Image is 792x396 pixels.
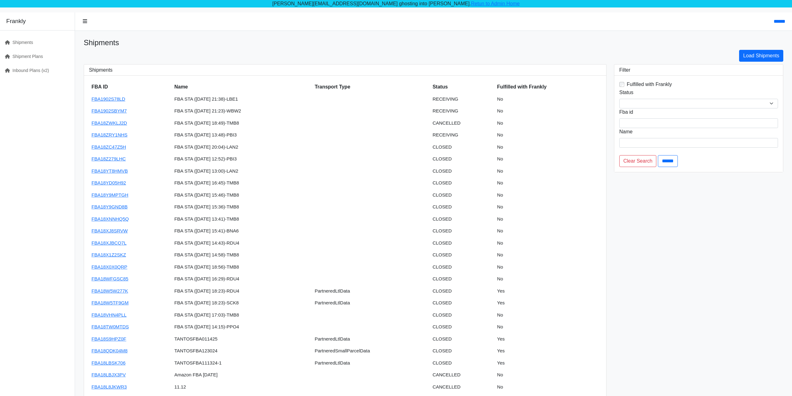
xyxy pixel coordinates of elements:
th: FBA ID [89,81,172,93]
td: PartneredLtlData [312,285,430,297]
td: FBA STA ([DATE] 13:00)-LAN2 [172,165,312,177]
a: FBA18XJBCQ7L [91,240,127,246]
td: Yes [494,345,601,357]
a: FBA18X1Z2SKZ [91,252,126,257]
a: FBA18VHN4PLL [91,312,127,317]
td: Amazon FBA [DATE] [172,369,312,381]
td: CLOSED [430,177,494,189]
td: CLOSED [430,297,494,309]
a: FBA18Y9MPTGH [91,192,128,198]
td: FBA STA ([DATE] 18:49)-TMB8 [172,117,312,129]
a: FBA18X0X0QRP [91,264,127,270]
td: CLOSED [430,249,494,261]
td: FBA STA ([DATE] 16:29)-RDU4 [172,273,312,285]
td: No [494,261,601,273]
td: FBA STA ([DATE] 18:23)-SCK8 [172,297,312,309]
td: CLOSED [430,153,494,165]
td: FBA STA ([DATE] 14:43)-RDU4 [172,237,312,249]
td: CANCELLED [430,369,494,381]
td: CLOSED [430,213,494,225]
h1: Shipments [84,38,783,47]
label: Fba id [619,108,633,116]
td: CLOSED [430,141,494,153]
td: CLOSED [430,357,494,369]
a: FBA18TW0MTDS [91,324,129,329]
td: TANTOSFBA111324-1 [172,357,312,369]
a: FBA18ZRY1NHS [91,132,128,137]
label: Name [619,128,633,136]
td: No [494,189,601,201]
td: FBA STA ([DATE] 20:04)-LAN2 [172,141,312,153]
td: PartneredSmallParcelData [312,345,430,357]
td: FBA STA ([DATE] 21:23)-WBW2 [172,105,312,117]
td: FBA STA ([DATE] 14:58)-TMB8 [172,249,312,261]
td: Yes [494,297,601,309]
td: FBA STA ([DATE] 12:52)-PBI3 [172,153,312,165]
a: Retun to Admin Home [471,1,520,6]
td: Yes [494,333,601,345]
td: CLOSED [430,273,494,285]
td: No [494,177,601,189]
td: CLOSED [430,285,494,297]
td: No [494,117,601,129]
td: FBA STA ([DATE] 13:41)-TMB8 [172,213,312,225]
td: No [494,249,601,261]
td: PartneredLtlData [312,333,430,345]
td: FBA STA ([DATE] 18:56)-TMB8 [172,261,312,273]
a: FBA18YT8HMVB [91,168,128,174]
td: CLOSED [430,189,494,201]
td: FBA STA ([DATE] 21:38)-LBE1 [172,93,312,105]
a: Load Shipments [739,50,783,62]
td: CLOSED [430,333,494,345]
a: FBA18Z279LHC [91,156,126,161]
a: FBA18ZC47Z5H [91,144,126,150]
td: CLOSED [430,321,494,333]
label: Fulfilled with Frankly [627,81,672,88]
td: FBA STA ([DATE] 18:23)-RDU4 [172,285,312,297]
td: CLOSED [430,225,494,237]
td: FBA STA ([DATE] 13:48)-PBI3 [172,129,312,141]
td: PartneredLtlData [312,297,430,309]
td: FBA STA ([DATE] 15:36)-TMB8 [172,201,312,213]
td: No [494,201,601,213]
td: CLOSED [430,165,494,177]
td: FBA STA ([DATE] 17:03)-TMB8 [172,309,312,321]
a: FBA18QDK04M8 [91,348,128,353]
td: 11.12 [172,381,312,393]
td: No [494,141,601,153]
td: RECEIVING [430,93,494,105]
a: FBA18LBJX3PV [91,372,126,377]
td: No [494,225,601,237]
a: FBA18W5W277K [91,288,128,293]
th: Name [172,81,312,93]
a: FBA18Y9GND8B [91,204,128,209]
td: No [494,309,601,321]
td: No [494,153,601,165]
td: CLOSED [430,345,494,357]
td: RECEIVING [430,105,494,117]
td: No [494,321,601,333]
td: CANCELLED [430,381,494,393]
a: FBA1902S78LD [91,96,125,102]
td: No [494,369,601,381]
td: Yes [494,285,601,297]
td: No [494,165,601,177]
td: PartneredLtlData [312,357,430,369]
td: TANTOSFBA123024 [172,345,312,357]
td: FBA STA ([DATE] 15:46)-TMB8 [172,189,312,201]
a: FBA18XJ8SRVW [91,228,128,233]
td: CLOSED [430,309,494,321]
a: FBA18XNNHQ5Q [91,216,129,222]
a: FBA18ZWKLJ2D [91,120,127,126]
td: FBA STA ([DATE] 16:45)-TMB8 [172,177,312,189]
th: Fulfilled with Frankly [494,81,601,93]
td: FBA STA ([DATE] 15:41)-BNA6 [172,225,312,237]
td: No [494,129,601,141]
td: No [494,93,601,105]
a: FBA18LBSK706 [91,360,125,365]
td: CLOSED [430,237,494,249]
th: Transport Type [312,81,430,93]
td: No [494,105,601,117]
td: TANTOSFBA011425 [172,333,312,345]
td: Yes [494,357,601,369]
